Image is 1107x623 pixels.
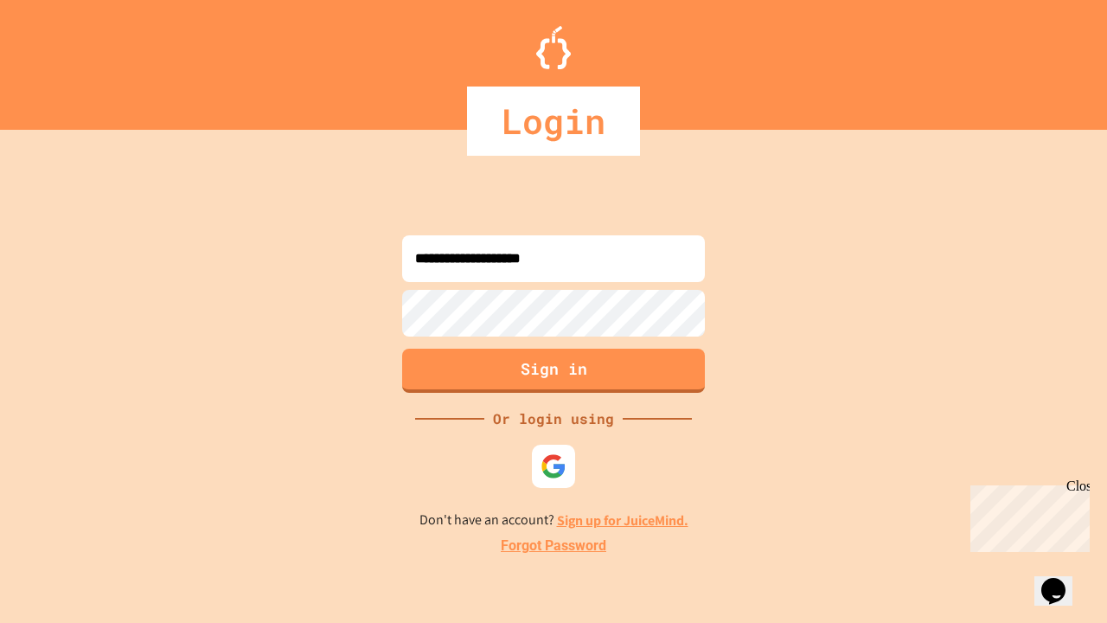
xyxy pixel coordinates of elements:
button: Sign in [402,349,705,393]
iframe: chat widget [1034,554,1090,606]
div: Or login using [484,408,623,429]
p: Don't have an account? [419,510,688,531]
img: Logo.svg [536,26,571,69]
div: Chat with us now!Close [7,7,119,110]
a: Sign up for JuiceMind. [557,511,688,530]
iframe: chat widget [963,478,1090,552]
a: Forgot Password [501,536,606,556]
div: Login [467,87,640,156]
img: google-icon.svg [541,453,566,479]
